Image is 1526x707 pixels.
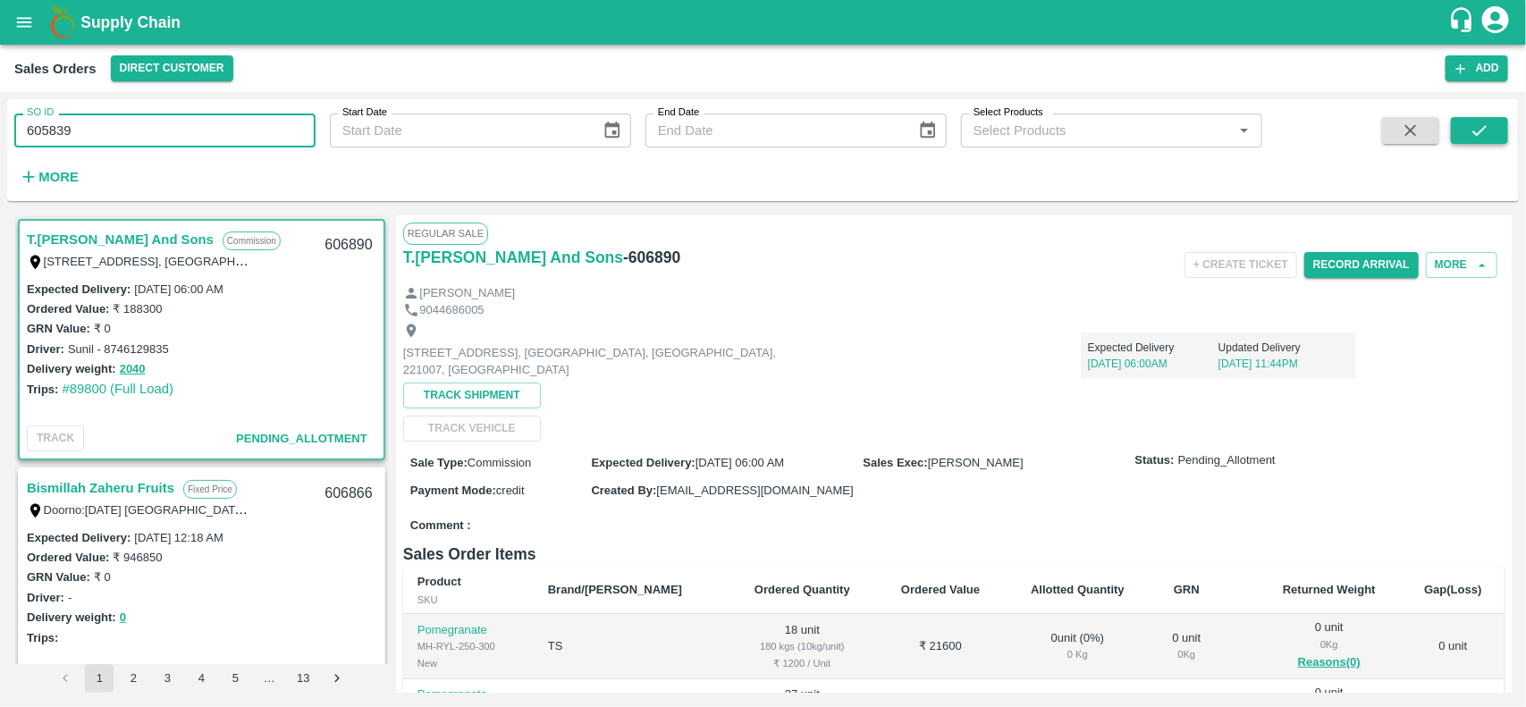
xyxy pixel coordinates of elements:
p: [STREET_ADDRESS], [GEOGRAPHIC_DATA], [GEOGRAPHIC_DATA], 221007, [GEOGRAPHIC_DATA] [403,345,805,378]
span: Pending_Allotment [1178,452,1276,469]
div: Sales Orders [14,57,97,80]
label: GRN Value: [27,570,90,584]
div: account of current user [1480,4,1512,41]
label: Delivery weight: [27,362,116,375]
a: T.[PERSON_NAME] And Sons [403,245,623,270]
label: Driver: [27,591,64,604]
label: [DATE] 12:18 AM [134,531,223,544]
label: End Date [658,105,699,120]
p: [DATE] 06:00AM [1088,356,1218,372]
button: 2040 [120,359,146,380]
div: New [417,655,519,671]
div: 0 Kg [1271,636,1387,652]
label: Start Date [342,105,387,120]
input: Select Products [966,119,1227,142]
b: Returned Weight [1283,583,1376,596]
td: ₹ 21600 [876,614,1005,679]
div: 180 kgs (10kg/unit) [742,638,862,654]
label: Trips: [27,383,58,396]
label: ₹ 0 [94,322,111,335]
label: ₹ 946850 [113,551,162,564]
b: GRN [1174,583,1200,596]
label: ₹ 188300 [113,302,162,316]
span: Regular Sale [403,223,488,244]
b: Brand/[PERSON_NAME] [548,583,682,596]
button: Go to page 13 [289,664,317,693]
div: … [255,670,283,687]
div: 0 Kg [1165,646,1209,662]
label: - [68,591,72,604]
label: Status: [1135,452,1175,469]
label: SO ID [27,105,54,120]
span: [PERSON_NAME] [928,456,1024,469]
button: More [1426,252,1497,278]
p: Expected Delivery [1088,340,1218,356]
div: 606866 [314,473,383,515]
label: ₹ 0 [94,570,111,584]
label: Sales Exec : [864,456,928,469]
b: Gap(Loss) [1424,583,1481,596]
div: ₹ 1200 / Unit [742,655,862,671]
button: 0 [120,608,126,628]
p: Pomegranate [417,686,519,703]
button: Select DC [111,55,233,81]
b: Supply Chain [80,13,181,31]
h6: Sales Order Items [403,542,1505,567]
span: credit [496,484,525,497]
div: 0 unit [1165,630,1209,663]
label: [DATE] 06:00 AM [134,282,223,296]
span: [DATE] 06:00 AM [696,456,784,469]
button: Track Shipment [403,383,541,408]
label: Expected Delivery : [27,531,131,544]
p: [DATE] 11:44PM [1218,356,1349,372]
b: Ordered Quantity [755,583,850,596]
label: Driver: [27,342,64,356]
input: End Date [645,114,904,147]
b: Allotted Quantity [1031,583,1125,596]
button: Choose date [911,114,945,147]
nav: pagination navigation [48,664,354,693]
label: GRN Value: [27,322,90,335]
button: Go to page 4 [187,664,215,693]
label: Delivery weight: [27,610,116,624]
label: Doorno:[DATE] [GEOGRAPHIC_DATA] Kedareswarapet, Doorno:[DATE] [GEOGRAPHIC_DATA] [GEOGRAPHIC_DATA]... [44,502,1221,517]
a: #89800 (Full Load) [62,382,173,396]
div: 0 unit ( 0 %) [1019,630,1136,663]
label: [STREET_ADDRESS], [GEOGRAPHIC_DATA], [GEOGRAPHIC_DATA], 221007, [GEOGRAPHIC_DATA] [44,254,586,268]
label: Expected Delivery : [27,282,131,296]
p: 9044686005 [419,302,484,319]
strong: More [38,170,79,184]
img: logo [45,4,80,40]
div: 0 Kg [1019,646,1136,662]
label: Payment Mode : [410,484,496,497]
button: Record Arrival [1304,252,1419,278]
p: [PERSON_NAME] [419,285,515,302]
button: Go to page 5 [221,664,249,693]
label: Trips: [27,631,58,644]
span: Pending_Allotment [236,432,367,445]
h6: - 606890 [623,245,680,270]
b: Product [417,575,461,588]
p: Commission [223,231,281,250]
td: 0 unit [1402,614,1505,679]
div: customer-support [1448,6,1480,38]
button: Add [1446,55,1508,81]
button: Go to page 3 [153,664,181,693]
div: 0 unit [1271,619,1387,673]
button: Choose date [595,114,629,147]
label: Ordered Value: [27,302,109,316]
p: Updated Delivery [1218,340,1349,356]
button: page 1 [85,664,114,693]
label: Sunil - 8746129835 [68,342,169,356]
div: 606890 [314,224,383,266]
p: Fixed Price [183,480,237,499]
td: TS [534,614,729,679]
button: open drawer [4,2,45,43]
p: Pomegranate [417,622,519,639]
label: Ordered Value: [27,551,109,564]
input: Start Date [330,114,588,147]
a: T.[PERSON_NAME] And Sons [27,228,214,251]
input: Enter SO ID [14,114,316,147]
label: Expected Delivery : [591,456,695,469]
